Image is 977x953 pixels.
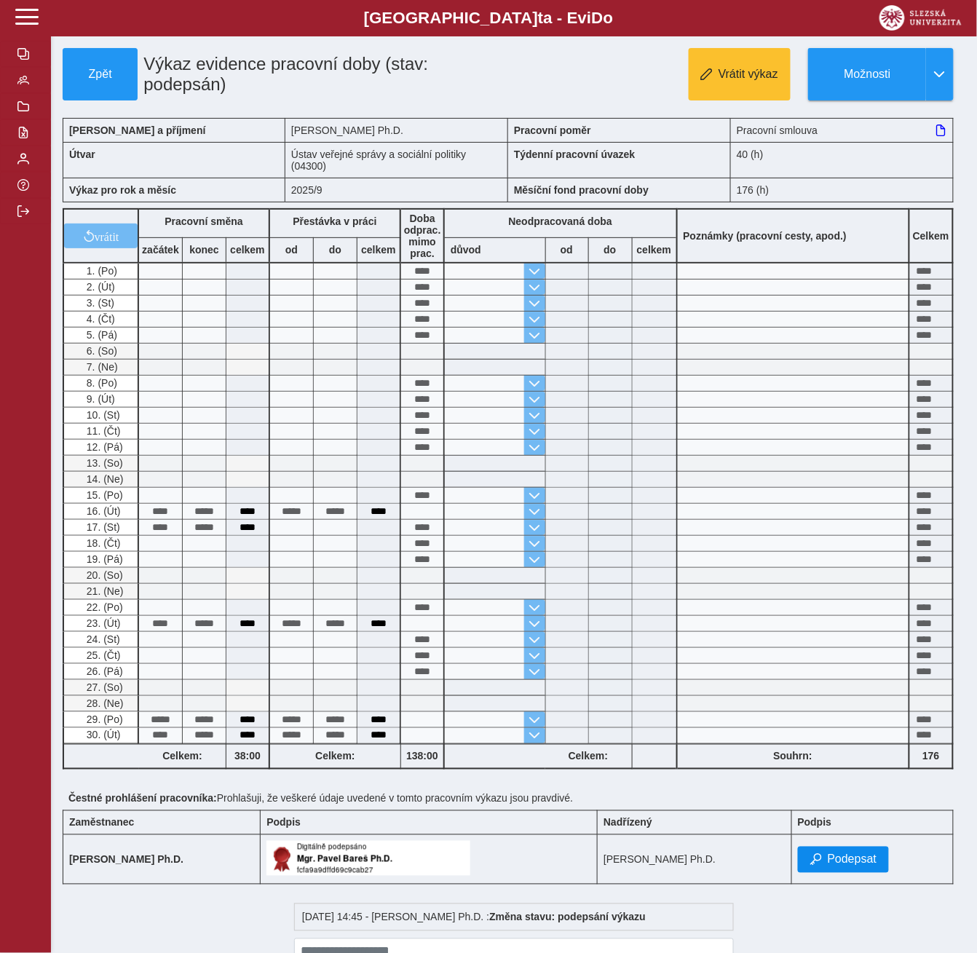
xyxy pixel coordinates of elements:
div: 2025/9 [285,178,508,202]
div: 176 (h) [731,178,954,202]
b: konec [183,244,226,256]
img: Digitálně podepsáno uživatelem [266,841,470,876]
b: Celkem: [545,751,632,762]
span: 5. (Pá) [84,329,117,341]
button: Podepsat [798,847,890,873]
b: důvod [451,244,481,256]
span: 4. (Čt) [84,313,115,325]
button: Zpět [63,48,138,100]
b: Celkem: [139,751,226,762]
b: Souhrn: [773,751,812,762]
td: [PERSON_NAME] Ph.D. [598,835,792,885]
span: 7. (Ne) [84,361,118,373]
button: Vrátit výkaz [689,48,791,100]
b: Poznámky (pracovní cesty, apod.) [678,230,853,242]
b: celkem [633,244,676,256]
b: Týdenní pracovní úvazek [514,149,636,160]
div: 40 (h) [731,142,954,178]
span: 6. (So) [84,345,117,357]
div: Prohlašuji, že veškeré údaje uvedené v tomto pracovním výkazu jsou pravdivé. [63,787,965,810]
b: začátek [139,244,182,256]
span: t [538,9,543,27]
b: Doba odprac. mimo prac. [404,213,441,259]
span: Vrátit výkaz [719,68,778,81]
span: 8. (Po) [84,377,117,389]
span: 2. (Út) [84,281,115,293]
span: 30. (Út) [84,729,121,741]
b: celkem [357,244,400,256]
span: 1. (Po) [84,265,117,277]
b: Pracovní směna [165,215,242,227]
span: o [604,9,614,27]
b: 176 [910,751,952,762]
span: 10. (St) [84,409,120,421]
b: Podpis [798,817,832,829]
b: Zaměstnanec [69,817,134,829]
span: 28. (Ne) [84,697,124,709]
span: 20. (So) [84,569,123,581]
b: Celkem: [270,751,400,762]
b: celkem [226,244,269,256]
span: 27. (So) [84,681,123,693]
div: Ústav veřejné správy a sociální politiky (04300) [285,142,508,178]
button: vrátit [64,224,138,248]
span: 24. (St) [84,633,120,645]
b: [PERSON_NAME] Ph.D. [69,854,183,866]
span: 13. (So) [84,457,123,469]
h1: Výkaz evidence pracovní doby (stav: podepsán) [138,48,438,100]
span: 14. (Ne) [84,473,124,485]
b: [PERSON_NAME] a příjmení [69,124,205,136]
span: 3. (St) [84,297,114,309]
b: do [314,244,357,256]
span: 9. (Út) [84,393,115,405]
b: Podpis [266,817,301,829]
img: logo_web_su.png [879,5,962,31]
b: 138:00 [401,751,443,762]
span: 11. (Čt) [84,425,121,437]
b: Pracovní poměr [514,124,591,136]
div: [DATE] 14:45 - [PERSON_NAME] Ph.D. : [294,903,734,931]
span: 15. (Po) [84,489,123,501]
b: Neodpracovaná doba [509,215,612,227]
span: 19. (Pá) [84,553,123,565]
b: Přestávka v práci [293,215,376,227]
span: 21. (Ne) [84,585,124,597]
b: Nadřízený [604,817,652,829]
b: od [270,244,313,256]
span: 17. (St) [84,521,120,533]
span: 12. (Pá) [84,441,123,453]
span: 16. (Út) [84,505,121,517]
b: Celkem [913,230,949,242]
span: Možnosti [820,68,914,81]
div: Pracovní smlouva [731,118,954,142]
span: 26. (Pá) [84,665,123,677]
b: Čestné prohlášení pracovníka: [68,793,217,804]
b: Výkaz pro rok a měsíc [69,184,176,196]
b: [GEOGRAPHIC_DATA] a - Evi [44,9,933,28]
b: Změna stavu: podepsání výkazu [489,912,646,923]
span: 29. (Po) [84,713,123,725]
span: Zpět [69,68,131,81]
b: do [589,244,632,256]
b: Měsíční fond pracovní doby [514,184,649,196]
span: D [591,9,603,27]
div: [PERSON_NAME] Ph.D. [285,118,508,142]
button: Možnosti [808,48,926,100]
span: vrátit [95,230,119,242]
b: 38:00 [226,751,269,762]
span: 22. (Po) [84,601,123,613]
span: Podepsat [828,853,877,866]
span: 23. (Út) [84,617,121,629]
b: Útvar [69,149,95,160]
b: od [546,244,588,256]
span: 18. (Čt) [84,537,121,549]
span: 25. (Čt) [84,649,121,661]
